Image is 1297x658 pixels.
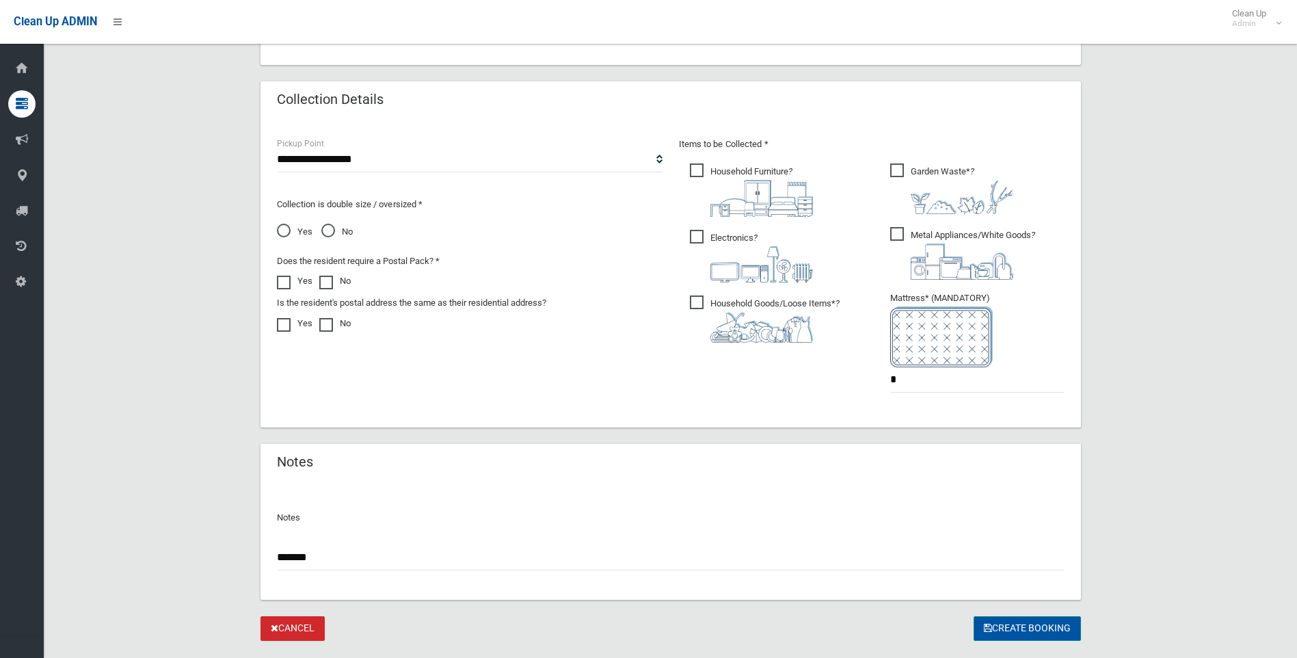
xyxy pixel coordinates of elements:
img: e7408bece873d2c1783593a074e5cb2f.png [890,306,993,367]
p: Items to be Collected * [679,136,1065,153]
label: Does the resident require a Postal Pack? * [277,253,440,269]
img: b13cc3517677393f34c0a387616ef184.png [710,312,813,343]
span: No [321,224,353,240]
span: Household Furniture [690,163,813,217]
i: ? [911,166,1013,214]
span: Clean Up ADMIN [14,15,97,28]
label: Is the resident's postal address the same as their residential address? [277,295,546,311]
img: 394712a680b73dbc3d2a6a3a7ffe5a07.png [710,246,813,282]
span: Mattress* (MANDATORY) [890,293,1065,367]
span: Household Goods/Loose Items* [690,295,840,343]
span: Yes [277,224,312,240]
header: Collection Details [260,86,400,113]
label: No [319,273,351,289]
i: ? [710,166,813,217]
span: Electronics [690,230,813,282]
small: Admin [1232,18,1266,29]
label: Yes [277,273,312,289]
span: Clean Up [1225,8,1280,29]
p: Collection is double size / oversized * [277,196,663,213]
img: 4fd8a5c772b2c999c83690221e5242e0.png [911,180,1013,214]
img: 36c1b0289cb1767239cdd3de9e694f19.png [911,244,1013,280]
button: Create Booking [974,616,1081,642]
span: Garden Waste* [890,163,1013,214]
i: ? [710,298,840,343]
i: ? [710,233,813,282]
label: No [319,315,351,332]
a: Cancel [260,616,325,642]
span: Metal Appliances/White Goods [890,227,1035,280]
i: ? [911,230,1035,280]
p: Notes [277,510,1065,526]
img: aa9efdbe659d29b613fca23ba79d85cb.png [710,180,813,217]
label: Yes [277,315,312,332]
header: Notes [260,449,330,475]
